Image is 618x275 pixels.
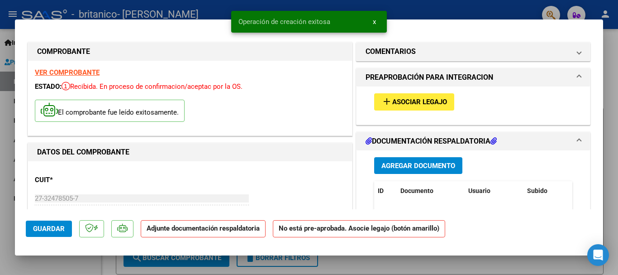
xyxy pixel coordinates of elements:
[35,100,185,122] p: El comprobante fue leído exitosamente.
[366,72,493,83] h1: PREAPROBACIÓN PARA INTEGRACION
[381,162,455,170] span: Agregar Documento
[357,132,590,150] mat-expansion-panel-header: DOCUMENTACIÓN RESPALDATORIA
[62,82,242,91] span: Recibida. En proceso de confirmacion/aceptac por la OS.
[465,181,523,201] datatable-header-cell: Usuario
[373,18,376,26] span: x
[392,98,447,106] span: Asociar Legajo
[357,87,590,124] div: PREAPROBACIÓN PARA INTEGRACION
[468,187,490,194] span: Usuario
[527,187,547,194] span: Subido
[147,224,260,232] strong: Adjunte documentación respaldatoria
[523,181,569,201] datatable-header-cell: Subido
[238,17,330,26] span: Operación de creación exitosa
[273,220,445,238] strong: No está pre-aprobada. Asocie legajo (botón amarillo)
[26,221,72,237] button: Guardar
[374,157,462,174] button: Agregar Documento
[381,96,392,107] mat-icon: add
[37,47,90,56] strong: COMPROBANTE
[366,14,383,30] button: x
[400,187,433,194] span: Documento
[35,175,128,185] p: CUIT
[374,93,454,110] button: Asociar Legajo
[366,136,497,147] h1: DOCUMENTACIÓN RESPALDATORIA
[357,43,590,61] mat-expansion-panel-header: COMENTARIOS
[374,181,397,201] datatable-header-cell: ID
[33,225,65,233] span: Guardar
[35,68,100,77] a: VER COMPROBANTE
[378,187,384,194] span: ID
[37,148,129,156] strong: DATOS DEL COMPROBANTE
[569,181,614,201] datatable-header-cell: Acción
[587,244,609,266] div: Open Intercom Messenger
[397,181,465,201] datatable-header-cell: Documento
[35,82,62,91] span: ESTADO:
[366,46,416,57] h1: COMENTARIOS
[357,68,590,87] mat-expansion-panel-header: PREAPROBACIÓN PARA INTEGRACION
